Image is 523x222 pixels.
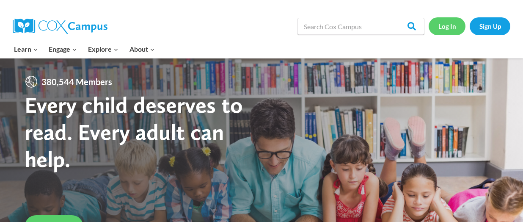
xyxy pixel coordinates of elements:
[124,40,160,58] button: Child menu of About
[470,17,510,35] a: Sign Up
[8,40,160,58] nav: Primary Navigation
[429,17,465,35] a: Log In
[38,75,116,89] span: 380,544 Members
[83,40,124,58] button: Child menu of Explore
[44,40,83,58] button: Child menu of Engage
[8,40,44,58] button: Child menu of Learn
[297,18,424,35] input: Search Cox Campus
[429,17,510,35] nav: Secondary Navigation
[25,91,243,172] strong: Every child deserves to read. Every adult can help.
[13,19,107,34] img: Cox Campus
